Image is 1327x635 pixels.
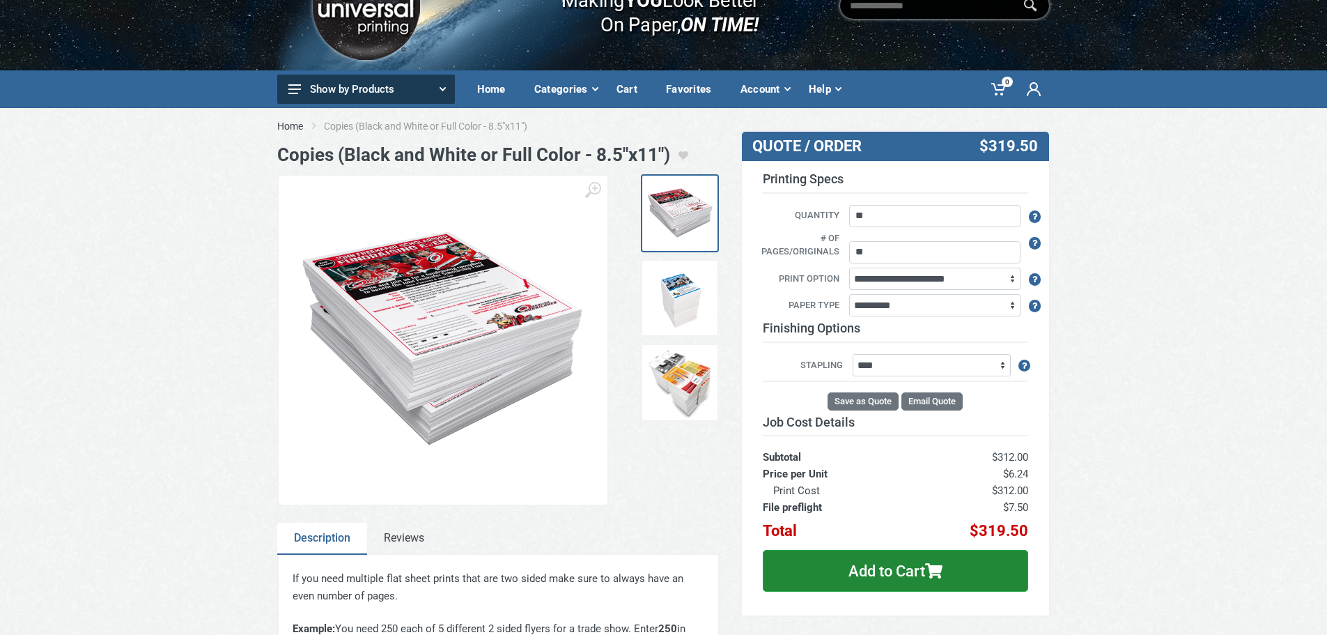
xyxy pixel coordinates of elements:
div: Favorites [656,75,731,104]
a: Copies [641,344,719,422]
strong: Example: [293,622,335,635]
li: Copies (Black and White or Full Color - 8.5"x11") [324,119,548,133]
th: Subtotal [763,436,902,466]
label: Print Option [752,272,847,287]
th: File preflight [763,499,902,516]
div: Categories [525,75,607,104]
a: Cart [607,70,656,108]
nav: breadcrumb [277,119,1050,133]
a: Flyers [641,174,719,252]
strong: 250 [658,622,677,635]
span: $319.50 [979,137,1038,155]
a: Home [467,70,525,108]
div: Account [731,75,799,104]
img: Copies [645,348,715,418]
a: Home [277,119,303,133]
label: Quantity [752,208,847,224]
button: Save as Quote [828,392,899,411]
span: 0 [1002,77,1013,87]
span: $6.24 [1003,468,1028,480]
h3: Job Cost Details [763,415,1028,430]
div: Home [467,75,525,104]
th: Total [763,516,902,540]
h3: QUOTE / ORDER [752,137,936,155]
a: Copies [641,259,719,337]
label: Paper Type [752,298,847,314]
label: Stapling [763,358,851,374]
th: Price per Unit [763,466,902,482]
a: Favorites [656,70,731,108]
th: Print Cost [763,482,902,499]
span: $319.50 [970,522,1028,540]
a: Description [277,523,367,555]
img: Flyers [293,190,593,491]
h3: Finishing Options [763,321,1028,343]
a: 0 [981,70,1017,108]
div: Help [799,75,850,104]
h3: Printing Specs [763,171,1028,194]
span: $312.00 [992,484,1028,497]
span: $7.50 [1003,501,1028,514]
label: # of pages/originals [752,231,847,260]
img: Flyers [645,178,715,248]
button: Add to Cart [763,550,1028,592]
h1: Copies (Black and White or Full Color - 8.5"x11") [277,144,670,166]
div: Cart [607,75,656,104]
img: Copies [645,263,715,333]
a: Reviews [367,523,441,555]
button: Show by Products [277,75,455,104]
span: $312.00 [992,451,1028,464]
i: ON TIME! [681,13,759,36]
button: Email Quote [901,392,963,411]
